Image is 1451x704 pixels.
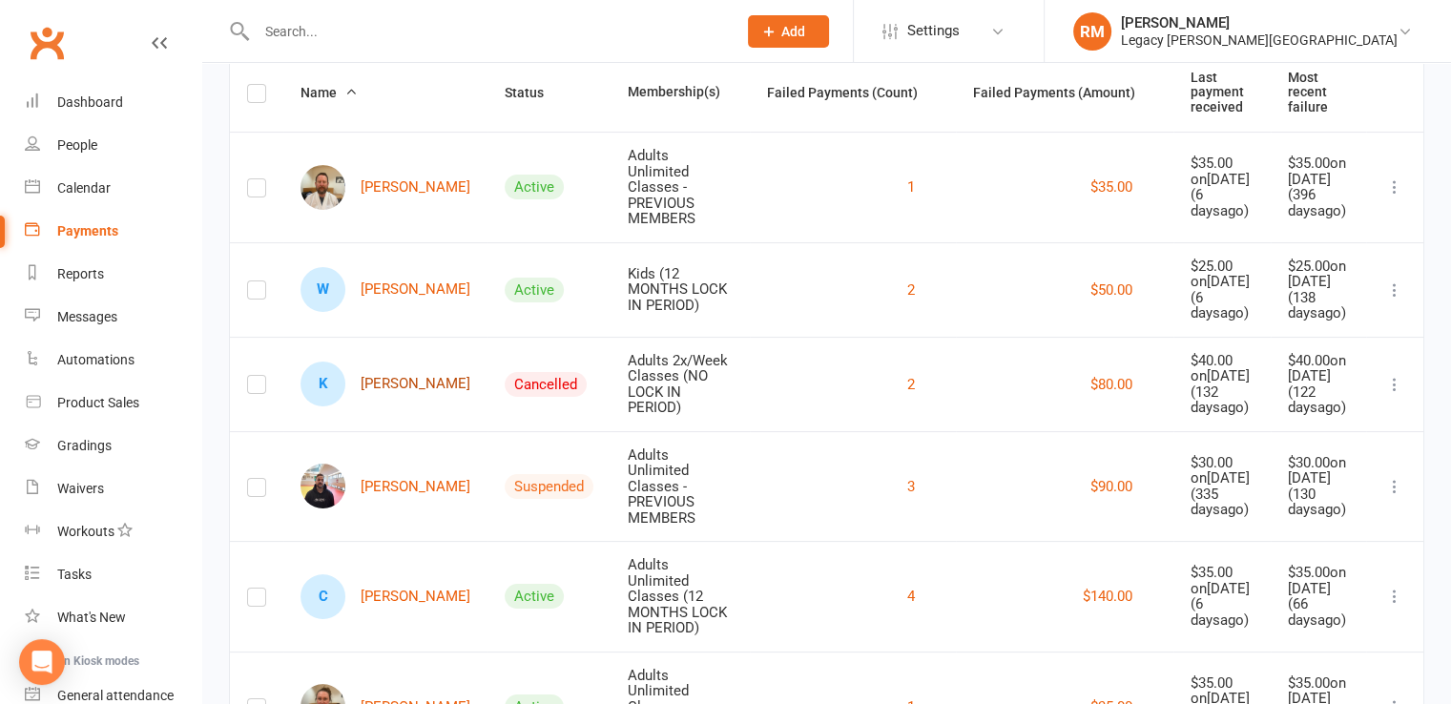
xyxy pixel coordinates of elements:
[1288,290,1349,321] div: ( 138 days ago)
[1191,290,1254,321] div: ( 6 days ago)
[1191,353,1254,384] div: $40.00 on [DATE]
[1191,455,1254,487] div: $30.00 on [DATE]
[1090,279,1132,301] button: $50.00
[1288,187,1349,218] div: ( 396 days ago)
[505,584,564,609] div: Active
[25,510,201,553] a: Workouts
[25,124,201,167] a: People
[748,15,829,48] button: Add
[301,464,470,508] a: Jose Gasset[PERSON_NAME]
[1288,596,1349,628] div: ( 66 days ago)
[973,85,1156,100] span: Failed Payments (Amount)
[57,180,111,196] div: Calendar
[1288,487,1349,518] div: ( 130 days ago)
[25,553,201,596] a: Tasks
[57,395,139,410] div: Product Sales
[301,267,470,312] a: W[PERSON_NAME]
[628,353,733,416] div: Adults 2x/Week Classes (NO LOCK IN PERIOD)
[1288,565,1349,596] div: $35.00 on [DATE]
[57,266,104,281] div: Reports
[767,81,939,104] button: Failed Payments (Count)
[57,481,104,496] div: Waivers
[25,253,201,296] a: Reports
[907,585,915,608] button: 4
[1288,384,1349,416] div: ( 122 days ago)
[1288,155,1349,187] div: $35.00 on [DATE]
[57,524,114,539] div: Workouts
[907,279,915,301] button: 2
[301,574,345,619] div: Cam Rogers
[628,148,733,227] div: Adults Unlimited Classes - PREVIOUS MEMBERS
[25,424,201,467] a: Gradings
[1191,565,1254,596] div: $35.00 on [DATE]
[1173,53,1271,132] th: Last payment received
[1288,259,1349,290] div: $25.00 on [DATE]
[628,557,733,636] div: Adults Unlimited Classes (12 MONTHS LOCK IN PERIOD)
[57,352,135,367] div: Automations
[1288,353,1349,384] div: $40.00 on [DATE]
[1090,176,1132,198] button: $35.00
[1083,585,1132,608] button: $140.00
[1090,373,1132,396] button: $80.00
[505,175,564,199] div: Active
[57,567,92,582] div: Tasks
[301,574,470,619] a: C[PERSON_NAME]
[1191,259,1254,290] div: $25.00 on [DATE]
[628,447,733,527] div: Adults Unlimited Classes - PREVIOUS MEMBERS
[1073,12,1111,51] div: RM
[973,81,1156,104] button: Failed Payments (Amount)
[505,278,564,302] div: Active
[301,362,470,406] a: K[PERSON_NAME]
[907,373,915,396] button: 2
[301,85,358,100] span: Name
[57,438,112,453] div: Gradings
[505,81,565,104] button: Status
[57,94,123,110] div: Dashboard
[301,165,345,210] img: Zach Aandahl
[25,81,201,124] a: Dashboard
[301,464,345,508] img: Jose Gasset
[1121,14,1398,31] div: [PERSON_NAME]
[1191,596,1254,628] div: ( 6 days ago)
[1288,455,1349,487] div: $30.00 on [DATE]
[301,267,345,312] div: William Burleigh
[1191,384,1254,416] div: ( 132 days ago)
[301,81,358,104] button: Name
[57,688,174,703] div: General attendance
[505,372,587,397] div: Cancelled
[1191,155,1254,187] div: $35.00 on [DATE]
[25,596,201,639] a: What's New
[25,210,201,253] a: Payments
[25,167,201,210] a: Calendar
[57,137,97,153] div: People
[301,362,345,406] div: Kyan Clay
[301,165,470,210] a: Zach Aandahl[PERSON_NAME]
[23,19,71,67] a: Clubworx
[25,467,201,510] a: Waivers
[767,85,939,100] span: Failed Payments (Count)
[19,639,65,685] div: Open Intercom Messenger
[505,474,593,499] div: Suspended
[907,475,915,498] button: 3
[505,85,565,100] span: Status
[25,296,201,339] a: Messages
[57,223,118,238] div: Payments
[1121,31,1398,49] div: Legacy [PERSON_NAME][GEOGRAPHIC_DATA]
[1191,487,1254,518] div: ( 335 days ago)
[1090,475,1132,498] button: $90.00
[57,309,117,324] div: Messages
[611,53,750,132] th: Membership(s)
[907,10,960,52] span: Settings
[57,610,126,625] div: What's New
[251,18,723,45] input: Search...
[1271,53,1366,132] th: Most recent failure
[25,382,201,424] a: Product Sales
[907,176,915,198] button: 1
[25,339,201,382] a: Automations
[1191,187,1254,218] div: ( 6 days ago)
[628,266,733,314] div: Kids (12 MONTHS LOCK IN PERIOD)
[781,24,805,39] span: Add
